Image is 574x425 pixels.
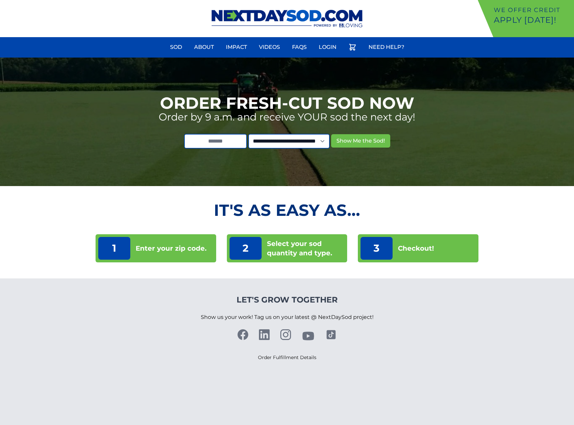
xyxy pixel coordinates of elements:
[159,111,415,123] p: Order by 9 a.m. and receive YOUR sod the next day!
[190,39,218,55] a: About
[258,354,316,360] a: Order Fulfillment Details
[201,294,374,305] h4: Let's Grow Together
[494,5,571,15] p: We offer Credit
[331,134,390,148] button: Show Me the Sod!
[315,39,340,55] a: Login
[96,202,478,218] h2: It's as Easy As...
[230,237,262,260] p: 2
[136,244,206,253] p: Enter your zip code.
[166,39,186,55] a: Sod
[222,39,251,55] a: Impact
[288,39,311,55] a: FAQs
[398,244,434,253] p: Checkout!
[494,15,571,25] p: Apply [DATE]!
[361,237,393,260] p: 3
[98,237,130,260] p: 1
[267,239,344,258] p: Select your sod quantity and type.
[201,305,374,329] p: Show us your work! Tag us on your latest @ NextDaySod project!
[255,39,284,55] a: Videos
[160,95,414,111] h1: Order Fresh-Cut Sod Now
[365,39,408,55] a: Need Help?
